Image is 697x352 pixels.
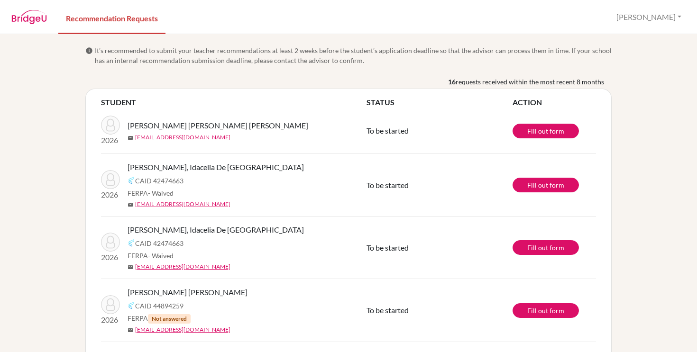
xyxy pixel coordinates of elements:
[513,303,579,318] a: Fill out form
[85,47,93,54] span: info
[448,77,456,87] b: 16
[513,97,596,108] th: ACTION
[128,239,135,247] img: Common App logo
[128,177,135,184] img: Common App logo
[128,251,174,261] span: FERPA
[128,264,133,270] span: mail
[101,295,120,314] img: Lanuza Sanint, Andrea
[367,181,409,190] span: To be started
[367,126,409,135] span: To be started
[456,77,604,87] span: requests received within the most recent 8 months
[148,252,174,260] span: - Waived
[101,135,120,146] p: 2026
[95,45,612,65] span: It’s recommended to submit your teacher recommendations at least 2 weeks before the student’s app...
[148,189,174,197] span: - Waived
[135,301,183,311] span: CAID 44894259
[58,1,165,34] a: Recommendation Requests
[128,224,304,235] span: [PERSON_NAME], Idacelia De [GEOGRAPHIC_DATA]
[135,133,230,142] a: [EMAIL_ADDRESS][DOMAIN_NAME]
[513,178,579,192] a: Fill out form
[135,262,230,271] a: [EMAIL_ADDRESS][DOMAIN_NAME]
[101,97,367,108] th: STUDENT
[128,162,304,173] span: [PERSON_NAME], Idacelia De [GEOGRAPHIC_DATA]
[367,243,409,252] span: To be started
[101,170,120,189] img: Gutierrez Medina, Idacelia De Los Angeles
[128,188,174,198] span: FERPA
[612,8,686,26] button: [PERSON_NAME]
[135,176,183,186] span: CAID 42474663
[135,325,230,334] a: [EMAIL_ADDRESS][DOMAIN_NAME]
[128,202,133,208] span: mail
[128,313,191,324] span: FERPA
[128,327,133,333] span: mail
[101,233,120,252] img: Gutierrez Medina, Idacelia De Los Angeles
[135,200,230,208] a: [EMAIL_ADDRESS][DOMAIN_NAME]
[101,116,120,135] img: Holmann Martinez, Javiera Isabella
[11,10,47,24] img: BridgeU logo
[128,135,133,141] span: mail
[513,124,579,138] a: Fill out form
[128,120,308,131] span: [PERSON_NAME] [PERSON_NAME] [PERSON_NAME]
[367,306,409,315] span: To be started
[128,287,248,298] span: [PERSON_NAME] [PERSON_NAME]
[128,302,135,309] img: Common App logo
[367,97,513,108] th: STATUS
[101,189,120,200] p: 2026
[101,252,120,263] p: 2026
[135,238,183,248] span: CAID 42474663
[513,240,579,255] a: Fill out form
[148,314,191,324] span: Not answered
[101,314,120,325] p: 2026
